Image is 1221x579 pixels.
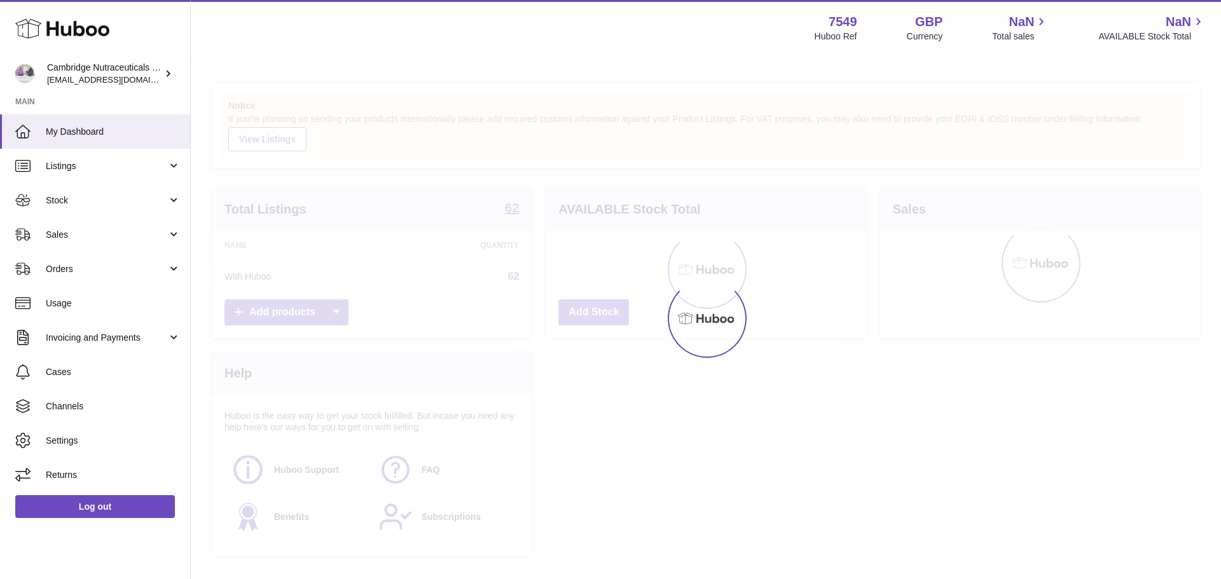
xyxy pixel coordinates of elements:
[46,297,181,310] span: Usage
[46,435,181,447] span: Settings
[15,495,175,518] a: Log out
[46,194,167,207] span: Stock
[1009,13,1034,31] span: NaN
[907,31,943,43] div: Currency
[815,31,857,43] div: Huboo Ref
[46,366,181,378] span: Cases
[47,62,162,86] div: Cambridge Nutraceuticals Ltd
[992,31,1049,43] span: Total sales
[46,229,167,241] span: Sales
[46,332,167,344] span: Invoicing and Payments
[15,64,34,83] img: internalAdmin-7549@internal.huboo.com
[1098,13,1206,43] a: NaN AVAILABLE Stock Total
[915,13,942,31] strong: GBP
[1098,31,1206,43] span: AVAILABLE Stock Total
[1166,13,1191,31] span: NaN
[46,263,167,275] span: Orders
[46,126,181,138] span: My Dashboard
[829,13,857,31] strong: 7549
[47,74,187,85] span: [EMAIL_ADDRESS][DOMAIN_NAME]
[46,469,181,481] span: Returns
[46,160,167,172] span: Listings
[992,13,1049,43] a: NaN Total sales
[46,400,181,412] span: Channels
